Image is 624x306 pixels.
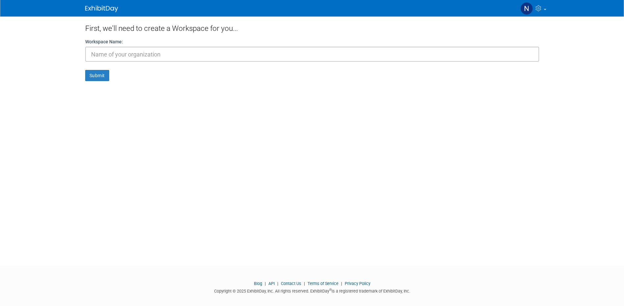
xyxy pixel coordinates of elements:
span: | [263,281,267,286]
img: ExhibitDay [85,6,118,12]
span: | [339,281,344,286]
a: Privacy Policy [345,281,370,286]
button: Submit [85,70,109,81]
sup: ® [329,288,332,292]
div: First, we'll need to create a Workspace for you... [85,16,539,38]
span: | [302,281,307,286]
input: Name of your organization [85,47,539,62]
label: Workspace Name: [85,38,123,45]
img: Nikky Motley [520,2,533,15]
a: API [268,281,275,286]
a: Terms of Service [308,281,338,286]
a: Contact Us [281,281,301,286]
span: | [276,281,280,286]
a: Blog [254,281,262,286]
